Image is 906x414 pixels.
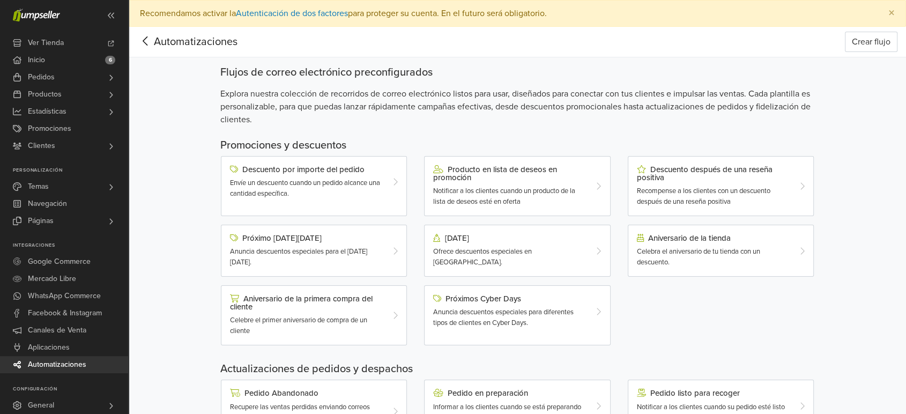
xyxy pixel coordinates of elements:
[236,8,348,19] a: Autenticación de dos factores
[28,356,86,373] span: Automatizaciones
[637,247,760,267] span: Celebra el aniversario de tu tienda con un descuento.
[220,363,814,375] h5: Actualizaciones de pedidos y despachos
[230,165,383,174] div: Descuento por importe del pedido
[433,187,575,206] span: Notificar a los clientes cuando un producto de la lista de deseos esté en oferta
[28,86,62,103] span: Productos
[637,187,770,206] span: Recompense a los clientes con un descuento después de una reseña positiva
[28,212,54,230] span: Páginas
[28,305,102,322] span: Facebook & Instagram
[13,242,128,249] p: Integraciones
[28,51,45,69] span: Inicio
[220,139,814,152] h5: Promociones y descuentos
[230,294,383,311] div: Aniversario de la primera compra del cliente
[220,66,814,79] div: Flujos de correo electrónico preconfigurados
[105,56,115,64] span: 6
[433,234,586,242] div: [DATE]
[28,397,54,414] span: General
[28,137,55,154] span: Clientes
[13,386,128,393] p: Configuración
[637,389,790,397] div: Pedido listo para recoger
[28,322,86,339] span: Canales de Venta
[230,316,367,335] span: Celebre el primer aniversario de compra de un cliente
[13,167,128,174] p: Personalización
[637,234,790,242] div: Aniversario de la tienda
[433,165,586,182] div: Producto en lista de deseos en promoción
[28,178,49,195] span: Temas
[433,389,586,397] div: Pedido en preparación
[845,32,897,52] button: Crear flujo
[28,69,55,86] span: Pedidos
[230,234,383,242] div: Próximo [DATE][DATE]
[28,253,91,270] span: Google Commerce
[28,270,76,287] span: Mercado Libre
[230,389,383,397] div: Pedido Abandonado
[433,294,586,303] div: Próximos Cyber Days
[220,87,814,126] span: Explora nuestra colección de recorridos de correo electrónico listos para usar, diseñados para co...
[230,247,367,267] span: Anuncia descuentos especiales para el [DATE][DATE].
[230,179,380,198] span: Envíe un descuento cuando un pedido alcance una cantidad específica.
[637,165,790,182] div: Descuento después de una reseña positiva
[137,34,221,50] span: Automatizaciones
[28,120,71,137] span: Promociones
[28,287,101,305] span: WhatsApp Commerce
[28,34,64,51] span: Ver Tienda
[433,308,574,327] span: Anuncia descuentos especiales para diferentes tipos de clientes en Cyber Days.
[433,247,532,267] span: Ofrece descuentos especiales en [GEOGRAPHIC_DATA].
[878,1,905,26] button: Close
[28,339,70,356] span: Aplicaciones
[28,103,66,120] span: Estadísticas
[28,195,67,212] span: Navegación
[888,5,895,21] span: ×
